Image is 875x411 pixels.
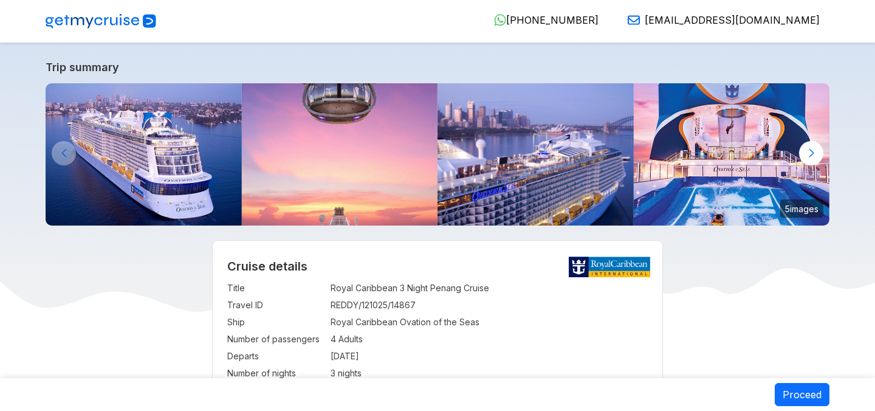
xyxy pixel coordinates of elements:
td: : [324,365,331,382]
img: Email [628,14,640,26]
td: Departs [227,348,324,365]
td: Travel ID [227,297,324,314]
h2: Cruise details [227,259,648,274]
span: [PHONE_NUMBER] [506,14,599,26]
td: Number of passengers [227,331,324,348]
a: [PHONE_NUMBER] [484,14,599,26]
td: : [324,348,331,365]
td: [DATE] [331,348,648,365]
img: WhatsApp [494,14,506,26]
td: REDDY/121025/14867 [331,297,648,314]
img: ovation-of-the-seas-flowrider-sunset.jpg [634,83,830,226]
td: 4 Adults [331,331,648,348]
span: [EMAIL_ADDRESS][DOMAIN_NAME] [645,14,820,26]
a: Trip summary [46,61,829,74]
td: Ship [227,314,324,331]
img: ovation-exterior-back-aerial-sunset-port-ship.jpg [46,83,242,226]
td: : [324,280,331,297]
img: north-star-sunset-ovation-of-the-seas.jpg [242,83,438,226]
a: [EMAIL_ADDRESS][DOMAIN_NAME] [618,14,820,26]
td: 3 nights [331,365,648,382]
td: : [324,314,331,331]
img: ovation-of-the-seas-departing-from-sydney.jpg [437,83,634,226]
button: Proceed [775,383,829,406]
td: Number of nights [227,365,324,382]
td: : [324,297,331,314]
td: Royal Caribbean Ovation of the Seas [331,314,648,331]
td: Royal Caribbean 3 Night Penang Cruise [331,280,648,297]
td: Title [227,280,324,297]
small: 5 images [780,199,823,218]
td: : [324,331,331,348]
